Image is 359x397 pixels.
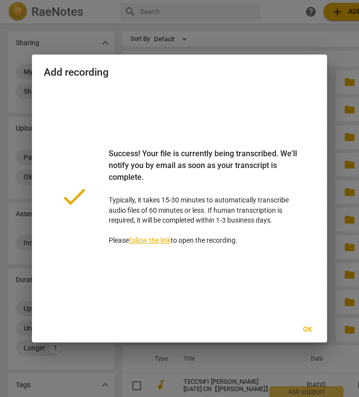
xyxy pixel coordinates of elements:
[129,236,171,244] a: follow the link
[292,321,323,339] button: Ok
[60,182,89,211] span: done
[44,66,315,79] h2: Add recording
[109,148,299,246] p: Typically, it takes 15-30 minutes to automatically transcribe audio files of 60 minutes or less. ...
[109,148,299,195] div: Success! Your file is currently being transcribed. We'll notify you by email as soon as your tran...
[299,325,315,335] span: Ok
